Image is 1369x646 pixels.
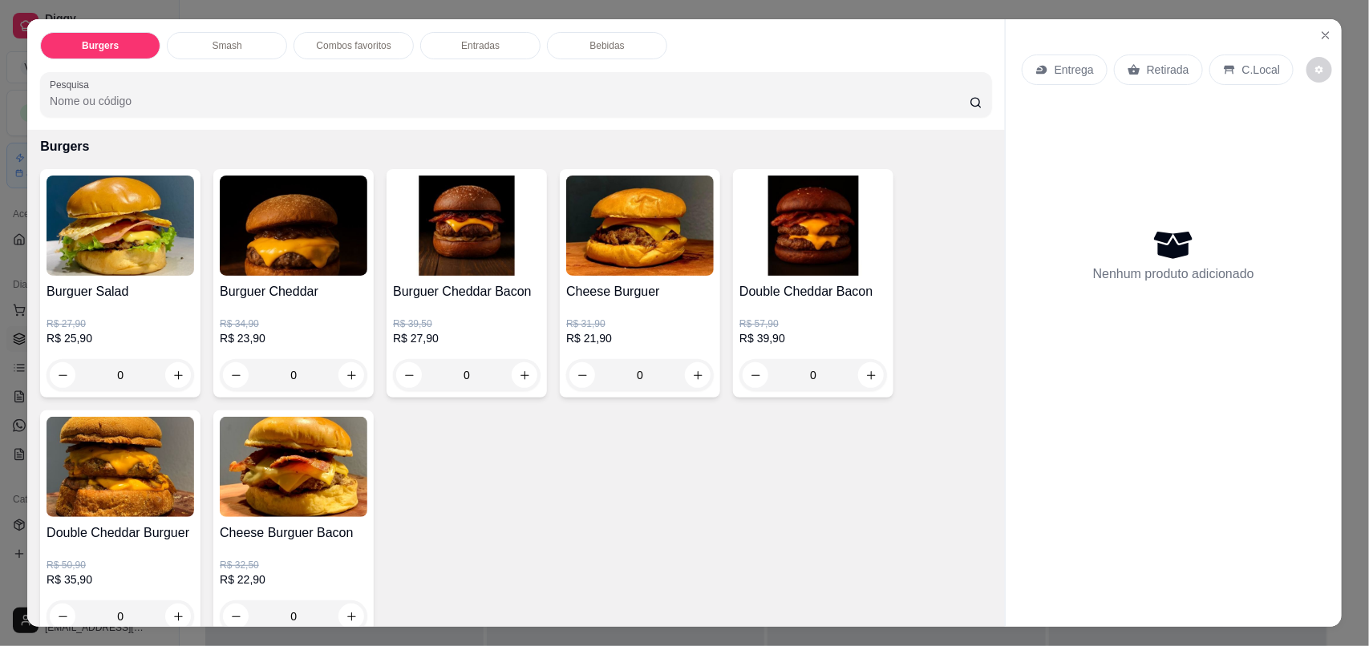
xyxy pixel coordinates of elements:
h4: Cheese Burguer [566,282,714,301]
button: increase-product-quantity [685,362,711,388]
button: increase-product-quantity [858,362,884,388]
h4: Double Cheddar Burguer [47,523,194,543]
img: product-image [220,176,367,276]
p: R$ 31,90 [566,317,714,330]
p: Entrega [1055,62,1094,78]
button: decrease-product-quantity [223,362,249,388]
button: decrease-product-quantity [569,362,595,388]
p: Bebidas [589,39,624,52]
p: R$ 27,90 [47,317,194,330]
button: decrease-product-quantity [223,604,249,629]
p: R$ 50,90 [47,559,194,571]
input: Pesquisa [50,93,970,109]
p: Combos favoritos [316,39,391,52]
p: R$ 35,90 [47,571,194,587]
h4: Burguer Salad [47,282,194,301]
p: Burgers [82,39,119,52]
p: R$ 34,90 [220,317,367,330]
button: increase-product-quantity [165,362,191,388]
button: decrease-product-quantity [50,362,75,388]
button: increase-product-quantity [338,604,364,629]
img: product-image [739,176,887,276]
p: R$ 21,90 [566,330,714,346]
button: decrease-product-quantity [396,362,422,388]
button: decrease-product-quantity [743,362,768,388]
img: product-image [393,176,541,276]
p: R$ 57,90 [739,317,887,330]
img: product-image [566,176,714,276]
p: C.Local [1242,62,1280,78]
img: product-image [220,417,367,517]
img: product-image [47,176,194,276]
p: Nenhum produto adicionado [1093,264,1254,284]
p: Smash [212,39,241,52]
h4: Burguer Cheddar Bacon [393,282,541,301]
p: R$ 22,90 [220,571,367,587]
p: R$ 39,90 [739,330,887,346]
p: R$ 32,50 [220,559,367,571]
button: increase-product-quantity [338,362,364,388]
button: decrease-product-quantity [1306,57,1332,83]
h4: Burguer Cheddar [220,282,367,301]
button: increase-product-quantity [165,604,191,629]
img: product-image [47,417,194,517]
p: R$ 27,90 [393,330,541,346]
p: Entradas [461,39,500,52]
p: Retirada [1147,62,1189,78]
p: R$ 25,90 [47,330,194,346]
p: Burgers [40,137,992,156]
button: decrease-product-quantity [50,604,75,629]
p: R$ 39,50 [393,317,541,330]
button: increase-product-quantity [512,362,537,388]
button: Close [1313,22,1339,48]
h4: Cheese Burguer Bacon [220,523,367,543]
h4: Double Cheddar Bacon [739,282,887,301]
label: Pesquisa [50,78,95,91]
p: R$ 23,90 [220,330,367,346]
